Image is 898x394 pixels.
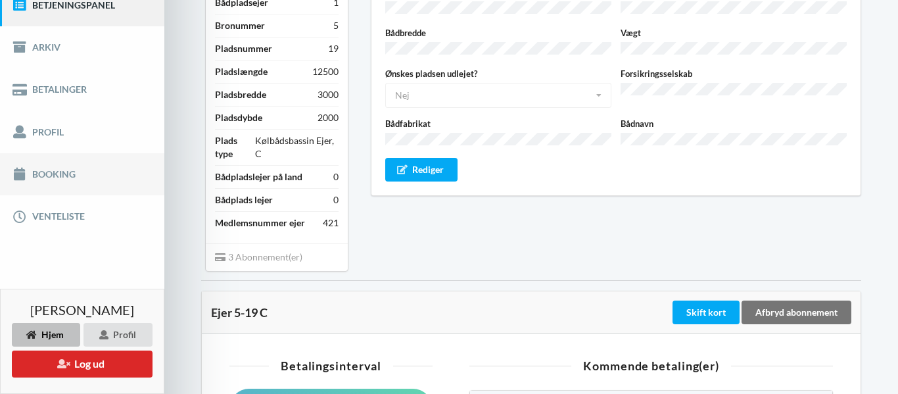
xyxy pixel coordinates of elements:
div: Pladslængde [215,65,268,78]
label: Ønskes pladsen udlejet? [385,67,611,80]
div: Pladsnummer [215,42,272,55]
label: Bådfabrikat [385,117,611,130]
div: Kølbådsbassin Ejer, C [255,134,339,160]
span: 3 Abonnement(er) [215,251,302,262]
div: Bådplads lejer [215,193,273,207]
div: Bådpladslejer på land [215,170,302,184]
div: 0 [333,193,339,207]
div: Hjem [12,323,80,347]
div: Skift kort [673,301,740,324]
div: Medlemsnummer ejer [215,216,305,230]
div: Rediger [385,158,458,182]
div: Kommende betaling(er) [469,360,833,372]
label: Bådnavn [621,117,847,130]
div: 0 [333,170,339,184]
div: 2000 [318,111,339,124]
div: 3000 [318,88,339,101]
div: Pladsbredde [215,88,266,101]
div: Betalingsinterval [229,360,433,372]
div: Ejer 5-19 C [211,306,670,319]
div: Bronummer [215,19,265,32]
div: Plads type [215,134,255,160]
div: 19 [328,42,339,55]
div: 5 [333,19,339,32]
div: Afbryd abonnement [742,301,851,324]
label: Forsikringsselskab [621,67,847,80]
span: [PERSON_NAME] [30,303,134,316]
label: Bådbredde [385,26,611,39]
div: Profil [83,323,153,347]
label: Vægt [621,26,847,39]
button: Log ud [12,351,153,378]
div: 421 [323,216,339,230]
div: Pladsdybde [215,111,262,124]
div: 12500 [312,65,339,78]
